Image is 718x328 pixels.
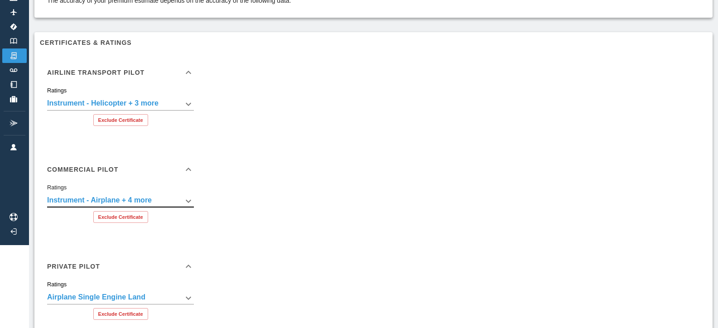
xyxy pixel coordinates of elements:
[93,114,148,126] button: Exclude Certificate
[47,195,194,207] div: Instrument - Helicopter + 3 more
[40,281,201,327] div: Private Pilot
[93,211,148,223] button: Exclude Certificate
[47,87,67,95] label: Ratings
[93,308,148,320] button: Exclude Certificate
[47,166,118,173] h6: Commercial Pilot
[40,252,201,281] div: Private Pilot
[47,183,67,192] label: Ratings
[47,263,100,270] h6: Private Pilot
[40,184,201,230] div: Commercial Pilot
[47,98,194,111] div: Instrument - Helicopter + 3 more
[40,58,201,87] div: Airline Transport Pilot
[47,280,67,289] label: Ratings
[40,155,201,184] div: Commercial Pilot
[40,87,201,133] div: Airline Transport Pilot
[47,69,145,76] h6: Airline Transport Pilot
[40,38,707,48] h6: Certificates & Ratings
[47,292,194,304] div: Instrument - Helicopter + 3 more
